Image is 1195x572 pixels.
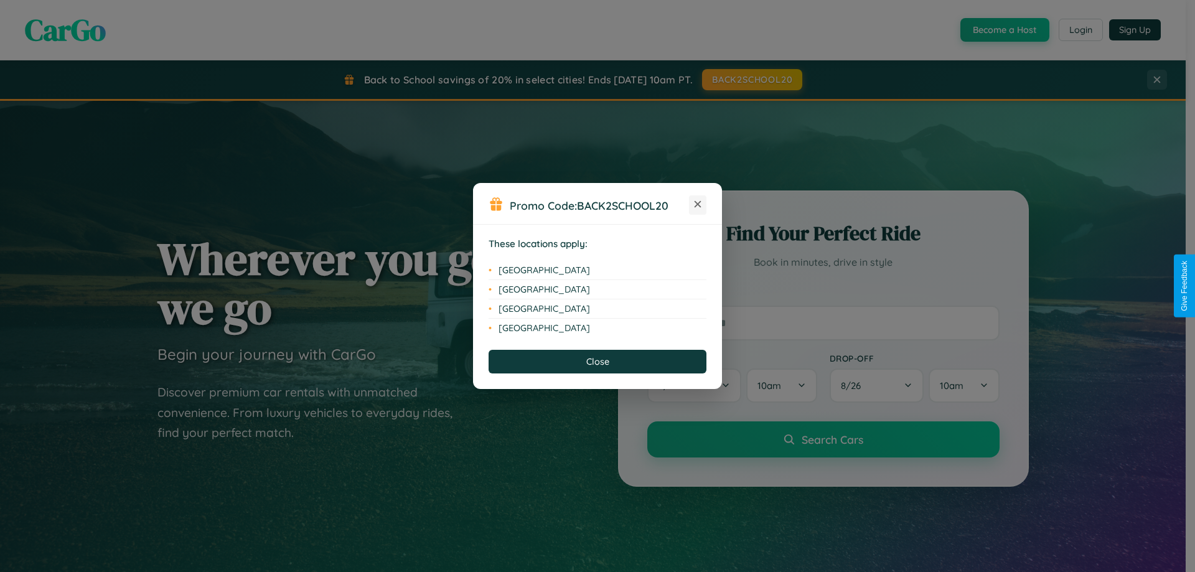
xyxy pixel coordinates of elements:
li: [GEOGRAPHIC_DATA] [489,261,706,280]
button: Close [489,350,706,373]
div: Give Feedback [1180,261,1189,311]
h3: Promo Code: [510,199,689,212]
b: BACK2SCHOOL20 [577,199,668,212]
li: [GEOGRAPHIC_DATA] [489,299,706,319]
li: [GEOGRAPHIC_DATA] [489,319,706,337]
strong: These locations apply: [489,238,588,250]
li: [GEOGRAPHIC_DATA] [489,280,706,299]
